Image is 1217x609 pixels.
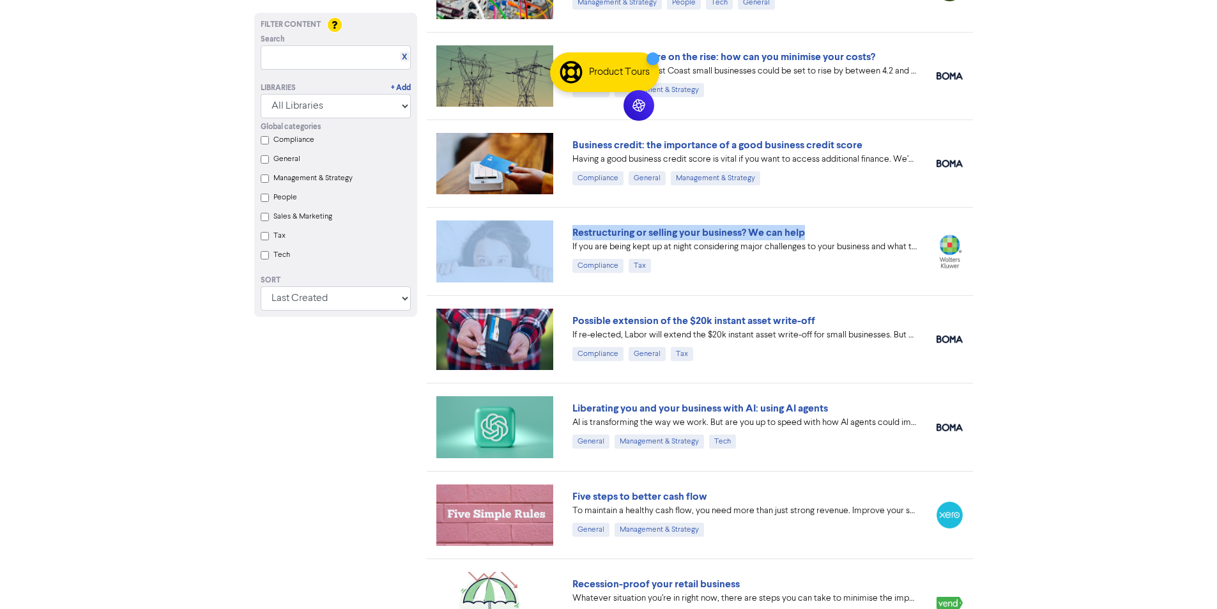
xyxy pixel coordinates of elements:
[572,65,917,78] div: Electricity costs for East Coast small businesses could be set to rise by between 4.2 and 8.2%. W...
[261,275,411,286] div: Sort
[261,19,411,31] div: Filter Content
[261,121,411,133] div: Global categories
[615,83,704,97] div: Management & Strategy
[937,424,963,431] img: boma
[261,34,285,45] span: Search
[261,82,296,94] div: Libraries
[572,328,917,342] div: If re-elected, Labor will extend the $20k instant asset write-off for small businesses. But what ...
[572,153,917,166] div: Having a good business credit score is vital if you want to access additional finance. We’ve got ...
[615,435,704,449] div: Management & Strategy
[629,259,651,273] div: Tax
[937,502,963,528] img: xero
[629,171,666,185] div: General
[572,226,805,239] a: Restructuring or selling your business? We can help
[273,192,297,203] label: People
[273,153,300,165] label: General
[572,416,917,429] div: AI is transforming the way we work. But are you up to speed with how AI agents could improve and ...
[572,139,862,151] a: Business credit: the importance of a good business credit score
[391,82,411,94] a: + Add
[937,72,963,80] img: boma
[572,504,917,518] div: To maintain a healthy cash flow, you need more than just strong revenue. Improve your small busin...
[572,314,815,327] a: Possible extension of the $20k instant asset write-off
[937,160,963,167] img: boma
[572,347,624,361] div: Compliance
[572,259,624,273] div: Compliance
[1057,471,1217,609] iframe: Chat Widget
[572,592,917,605] div: Whatever situation you’re in right now, there are steps you can take to minimise the impact of a ...
[937,235,963,268] img: wolterskluwer
[273,211,332,222] label: Sales & Marketing
[572,402,828,415] a: Liberating you and your business with AI: using AI agents
[273,173,353,184] label: Management & Strategy
[937,597,963,608] img: vend
[572,50,875,63] a: Electricity prices are on the rise: how can you minimise your costs?
[402,52,407,62] a: X
[273,134,314,146] label: Compliance
[273,230,286,242] label: Tax
[572,578,740,590] a: Recession-proof your retail business
[273,249,290,261] label: Tech
[937,335,963,343] img: boma
[629,347,666,361] div: General
[615,523,704,537] div: Management & Strategy
[572,490,707,503] a: Five steps to better cash flow
[572,240,917,254] div: If you are being kept up at night considering major challenges to your business and what to do ab...
[572,523,609,537] div: General
[671,347,693,361] div: Tax
[572,171,624,185] div: Compliance
[572,435,609,449] div: General
[671,171,760,185] div: Management & Strategy
[709,435,736,449] div: Tech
